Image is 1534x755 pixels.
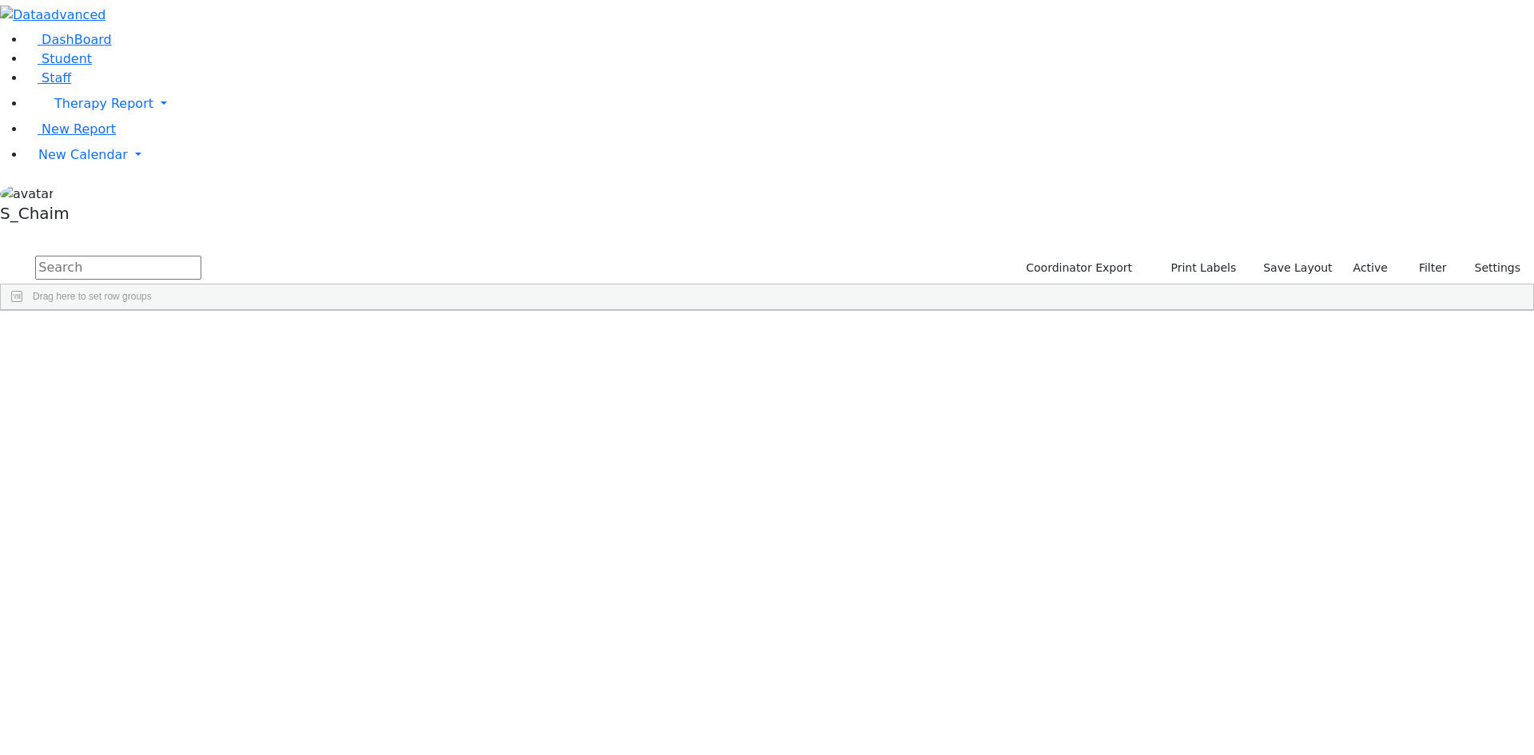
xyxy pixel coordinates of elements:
a: Therapy Report [26,88,1534,120]
span: Student [42,51,92,66]
button: Save Layout [1256,256,1339,280]
span: New Report [42,121,116,137]
span: DashBoard [42,32,112,47]
a: New Report [26,121,116,137]
a: DashBoard [26,32,112,47]
span: Therapy Report [54,96,153,111]
a: Staff [26,70,71,85]
span: Drag here to set row groups [33,291,152,302]
span: Staff [42,70,71,85]
a: New Calendar [26,139,1534,171]
input: Search [35,256,201,280]
button: Settings [1454,256,1528,280]
a: Student [26,51,92,66]
button: Print Labels [1152,256,1243,280]
button: Coordinator Export [1015,256,1139,280]
span: New Calendar [38,147,128,162]
button: Filter [1398,256,1454,280]
label: Active [1346,256,1395,280]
